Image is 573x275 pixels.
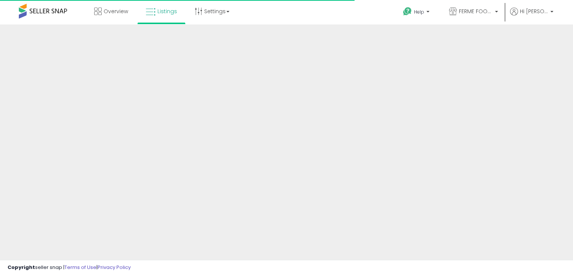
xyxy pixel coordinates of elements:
[414,9,424,15] span: Help
[397,1,437,24] a: Help
[64,264,96,271] a: Terms of Use
[459,8,493,15] span: FERME FOODS
[8,264,131,271] div: seller snap | |
[403,7,412,16] i: Get Help
[510,8,553,24] a: Hi [PERSON_NAME]
[104,8,128,15] span: Overview
[520,8,548,15] span: Hi [PERSON_NAME]
[157,8,177,15] span: Listings
[98,264,131,271] a: Privacy Policy
[8,264,35,271] strong: Copyright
